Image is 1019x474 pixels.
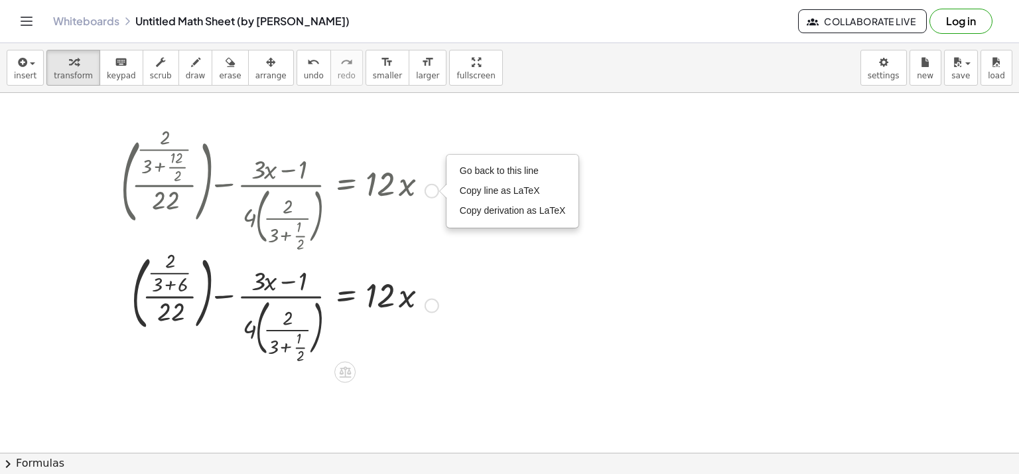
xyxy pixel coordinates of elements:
[150,71,172,80] span: scrub
[54,71,93,80] span: transform
[186,71,206,80] span: draw
[178,50,213,86] button: draw
[304,71,324,80] span: undo
[798,9,927,33] button: Collaborate Live
[917,71,933,80] span: new
[16,11,37,32] button: Toggle navigation
[409,50,446,86] button: format_sizelarger
[100,50,143,86] button: keyboardkeypad
[46,50,100,86] button: transform
[212,50,248,86] button: erase
[143,50,179,86] button: scrub
[460,165,539,176] span: Go back to this line
[951,71,970,80] span: save
[456,71,495,80] span: fullscreen
[381,54,393,70] i: format_size
[14,71,36,80] span: insert
[307,54,320,70] i: undo
[334,361,356,382] div: Apply the same math to both sides of the equation
[910,50,941,86] button: new
[981,50,1012,86] button: load
[449,50,502,86] button: fullscreen
[421,54,434,70] i: format_size
[53,15,119,28] a: Whiteboards
[868,71,900,80] span: settings
[7,50,44,86] button: insert
[219,71,241,80] span: erase
[330,50,363,86] button: redoredo
[255,71,287,80] span: arrange
[944,50,978,86] button: save
[929,9,992,34] button: Log in
[366,50,409,86] button: format_sizesmaller
[416,71,439,80] span: larger
[340,54,353,70] i: redo
[460,185,540,196] span: Copy line as LaTeX
[107,71,136,80] span: keypad
[297,50,331,86] button: undoundo
[809,15,916,27] span: Collaborate Live
[115,54,127,70] i: keyboard
[248,50,294,86] button: arrange
[373,71,402,80] span: smaller
[460,205,566,216] span: Copy derivation as LaTeX
[988,71,1005,80] span: load
[860,50,907,86] button: settings
[338,71,356,80] span: redo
